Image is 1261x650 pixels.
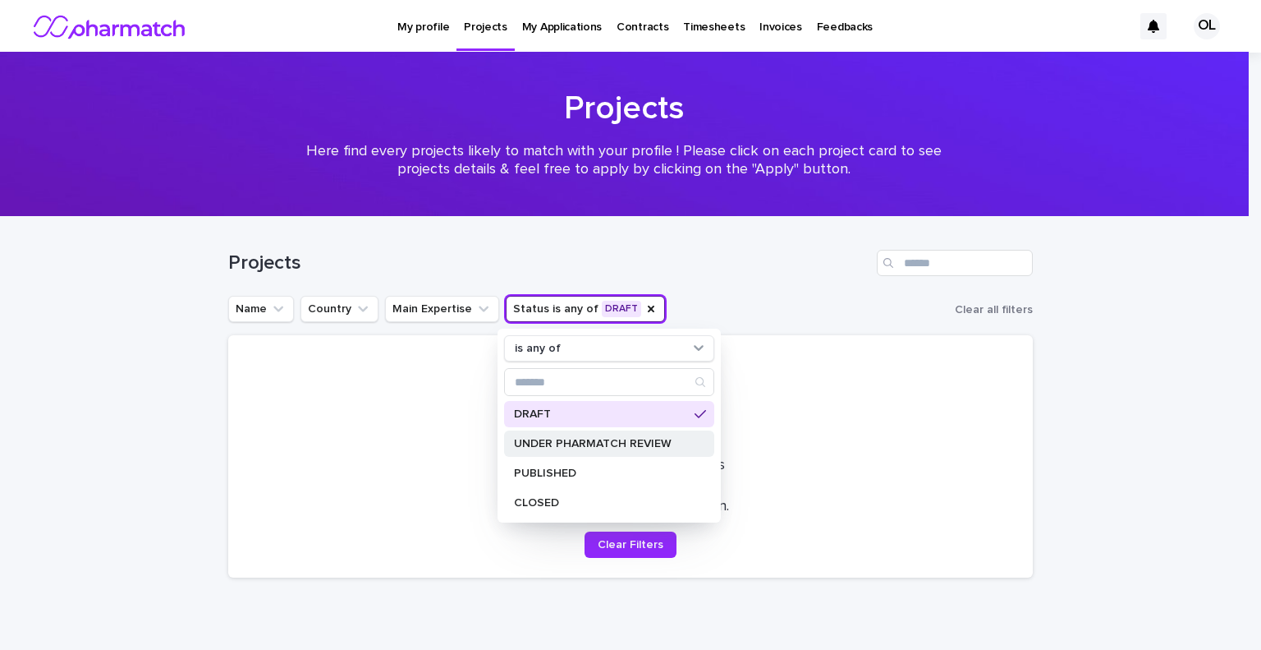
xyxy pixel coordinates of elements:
p: DRAFT [514,408,688,420]
p: UNDER PHARMATCH REVIEW [514,438,688,449]
div: Search [504,368,714,396]
p: PUBLISHED [514,468,688,479]
h1: Projects [222,89,1026,128]
span: Clear Filters [598,539,663,551]
p: Here find every projects likely to match with your profile ! Please click on each project card to... [296,143,952,178]
input: Search [877,250,1033,276]
span: Clear all filters [955,304,1033,316]
p: No records match your filters [248,457,1013,475]
p: CLOSED [514,497,688,509]
button: Clear Filters [585,532,676,558]
img: nMxkRIEURaCxZB0ULbfH [33,10,188,43]
h1: Projects [228,251,870,275]
button: Name [228,296,294,322]
button: Country [300,296,378,322]
input: Search [505,369,713,395]
button: Clear all filters [948,297,1033,322]
button: Status [506,296,665,322]
p: is any of [515,342,561,356]
div: OL [1194,13,1220,39]
button: Main Expertise [385,296,499,322]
